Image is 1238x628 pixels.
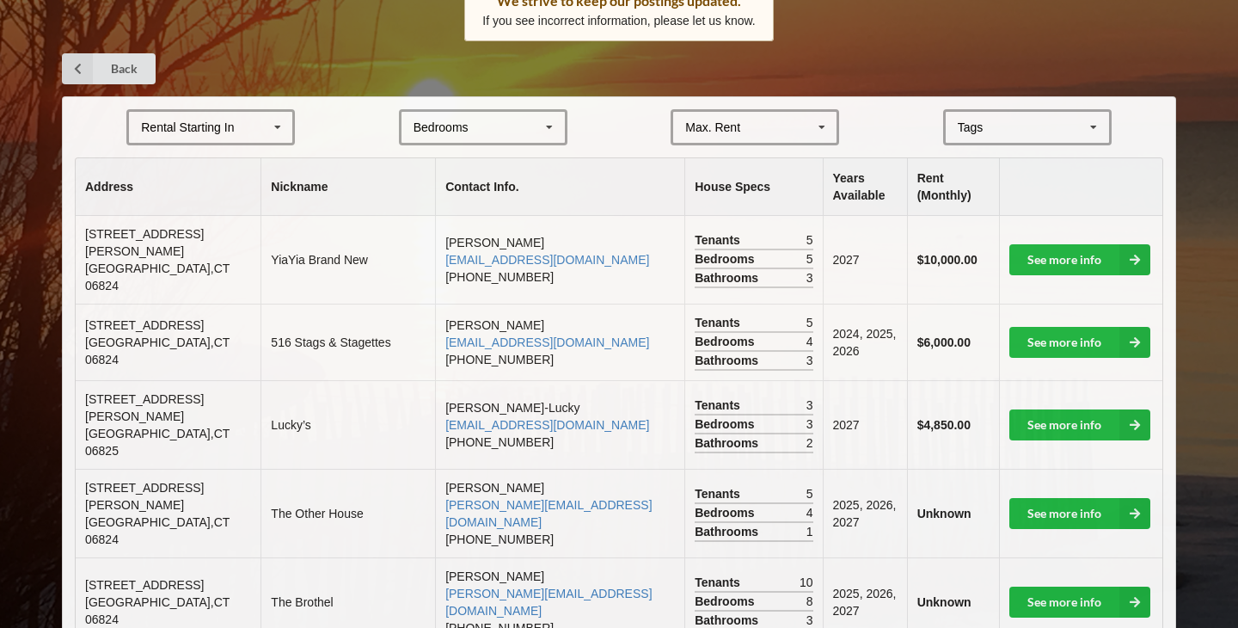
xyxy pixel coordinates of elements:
span: Bathrooms [695,352,763,369]
b: $4,850.00 [917,418,971,432]
a: [PERSON_NAME][EMAIL_ADDRESS][DOMAIN_NAME] [445,498,652,529]
td: 2027 [823,216,907,304]
th: Rent (Monthly) [907,158,999,216]
span: Bedrooms [695,593,758,610]
b: $6,000.00 [917,336,971,349]
th: Contact Info. [435,158,684,216]
b: $10,000.00 [917,253,978,267]
td: [PERSON_NAME] [PHONE_NUMBER] [435,304,684,380]
span: [GEOGRAPHIC_DATA] , CT 06824 [85,336,230,366]
span: Bathrooms [695,434,763,452]
td: [PERSON_NAME] [PHONE_NUMBER] [435,216,684,304]
b: Unknown [917,507,971,520]
a: See more info [1009,409,1150,440]
span: Bathrooms [695,269,763,286]
a: [EMAIL_ADDRESS][DOMAIN_NAME] [445,253,649,267]
span: Bedrooms [695,333,758,350]
span: 5 [806,485,813,502]
span: 3 [806,397,813,414]
span: Bedrooms [695,416,758,433]
a: See more info [1009,498,1150,529]
div: Rental Starting In [141,121,234,133]
th: Years Available [823,158,907,216]
span: Tenants [695,231,745,249]
td: The Other House [260,469,435,557]
span: [GEOGRAPHIC_DATA] , CT 06825 [85,427,230,458]
span: 8 [806,593,813,610]
a: [EMAIL_ADDRESS][DOMAIN_NAME] [445,418,649,432]
span: [GEOGRAPHIC_DATA] , CT 06824 [85,515,230,546]
a: [PERSON_NAME][EMAIL_ADDRESS][DOMAIN_NAME] [445,587,652,618]
span: Tenants [695,485,745,502]
span: 3 [806,352,813,369]
th: Nickname [260,158,435,216]
span: [STREET_ADDRESS][PERSON_NAME] [85,227,204,258]
td: YiaYia Brand New [260,216,435,304]
div: Tags [953,118,1008,138]
span: Bedrooms [695,504,758,521]
div: Bedrooms [414,121,469,133]
span: [GEOGRAPHIC_DATA] , CT 06824 [85,595,230,626]
span: 5 [806,314,813,331]
span: 5 [806,250,813,268]
span: [STREET_ADDRESS][PERSON_NAME] [85,392,204,423]
span: 1 [806,523,813,540]
span: [STREET_ADDRESS] [85,578,204,592]
span: [GEOGRAPHIC_DATA] , CT 06824 [85,262,230,292]
p: If you see incorrect information, please let us know. [482,12,756,29]
span: Bedrooms [695,250,758,268]
td: [PERSON_NAME] [PHONE_NUMBER] [435,469,684,557]
td: 2027 [823,380,907,469]
span: 10 [800,574,813,591]
span: 4 [806,504,813,521]
a: See more info [1009,587,1150,618]
span: 3 [806,269,813,286]
b: Unknown [917,595,971,609]
td: 516 Stags & Stagettes [260,304,435,380]
a: [EMAIL_ADDRESS][DOMAIN_NAME] [445,336,649,349]
span: 5 [806,231,813,249]
span: Bathrooms [695,523,763,540]
span: 3 [806,416,813,433]
div: Max. Rent [685,121,740,133]
td: Lucky’s [260,380,435,469]
span: Tenants [695,314,745,331]
span: [STREET_ADDRESS] [85,318,204,332]
span: 4 [806,333,813,350]
a: See more info [1009,244,1150,275]
th: House Specs [684,158,822,216]
td: 2025, 2026, 2027 [823,469,907,557]
td: [PERSON_NAME]-Lucky [PHONE_NUMBER] [435,380,684,469]
td: 2024, 2025, 2026 [823,304,907,380]
span: 2 [806,434,813,452]
span: Tenants [695,397,745,414]
span: Tenants [695,574,745,591]
a: See more info [1009,327,1150,358]
th: Address [76,158,260,216]
a: Back [62,53,156,84]
span: [STREET_ADDRESS][PERSON_NAME] [85,481,204,512]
